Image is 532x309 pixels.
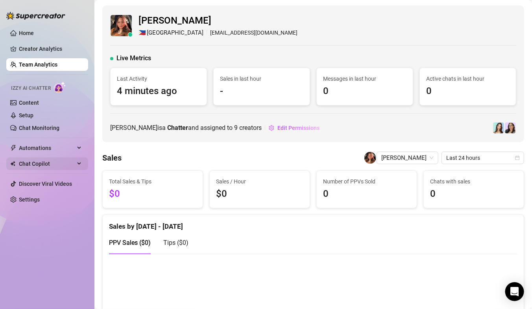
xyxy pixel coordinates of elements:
[19,43,82,55] a: Creator Analytics
[19,196,40,203] a: Settings
[102,152,122,163] h4: Sales
[430,187,517,202] span: 0
[505,122,516,133] img: Sami
[19,61,57,68] a: Team Analytics
[139,28,297,38] div: [EMAIL_ADDRESS][DOMAIN_NAME]
[323,187,410,202] span: 0
[216,187,303,202] span: $0
[216,177,303,186] span: Sales / Hour
[493,122,504,133] img: Amelia
[11,85,51,92] span: Izzy AI Chatter
[269,125,274,131] span: setting
[19,125,59,131] a: Chat Monitoring
[117,74,200,83] span: Last Activity
[19,30,34,36] a: Home
[268,122,320,134] button: Edit Permissions
[426,84,510,99] span: 0
[10,161,15,167] img: Chat Copilot
[381,152,434,164] span: Aliyah Espiritu
[277,125,320,131] span: Edit Permissions
[6,12,65,20] img: logo-BBDzfeDw.svg
[19,157,75,170] span: Chat Copilot
[19,142,75,154] span: Automations
[323,84,406,99] span: 0
[19,100,39,106] a: Content
[364,152,376,164] img: Aliyah Espiritu
[109,177,196,186] span: Total Sales & Tips
[139,28,146,38] span: 🇵🇭
[515,155,520,160] span: calendar
[163,239,188,246] span: Tips ( $0 )
[109,215,517,232] div: Sales by [DATE] - [DATE]
[110,123,262,133] span: [PERSON_NAME] is a and assigned to creators
[505,282,524,301] div: Open Intercom Messenger
[54,81,66,93] img: AI Chatter
[220,74,303,83] span: Sales in last hour
[116,54,151,63] span: Live Metrics
[109,239,151,246] span: PPV Sales ( $0 )
[234,124,238,131] span: 9
[323,177,410,186] span: Number of PPVs Sold
[426,74,510,83] span: Active chats in last hour
[220,84,303,99] span: -
[323,74,406,83] span: Messages in last hour
[117,84,200,99] span: 4 minutes ago
[19,112,33,118] a: Setup
[430,177,517,186] span: Chats with sales
[139,13,297,28] span: [PERSON_NAME]
[111,15,132,36] img: Aliyah Espiritu
[446,152,519,164] span: Last 24 hours
[147,28,203,38] span: [GEOGRAPHIC_DATA]
[167,124,188,131] b: Chatter
[109,187,196,202] span: $0
[10,145,17,151] span: thunderbolt
[19,181,72,187] a: Discover Viral Videos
